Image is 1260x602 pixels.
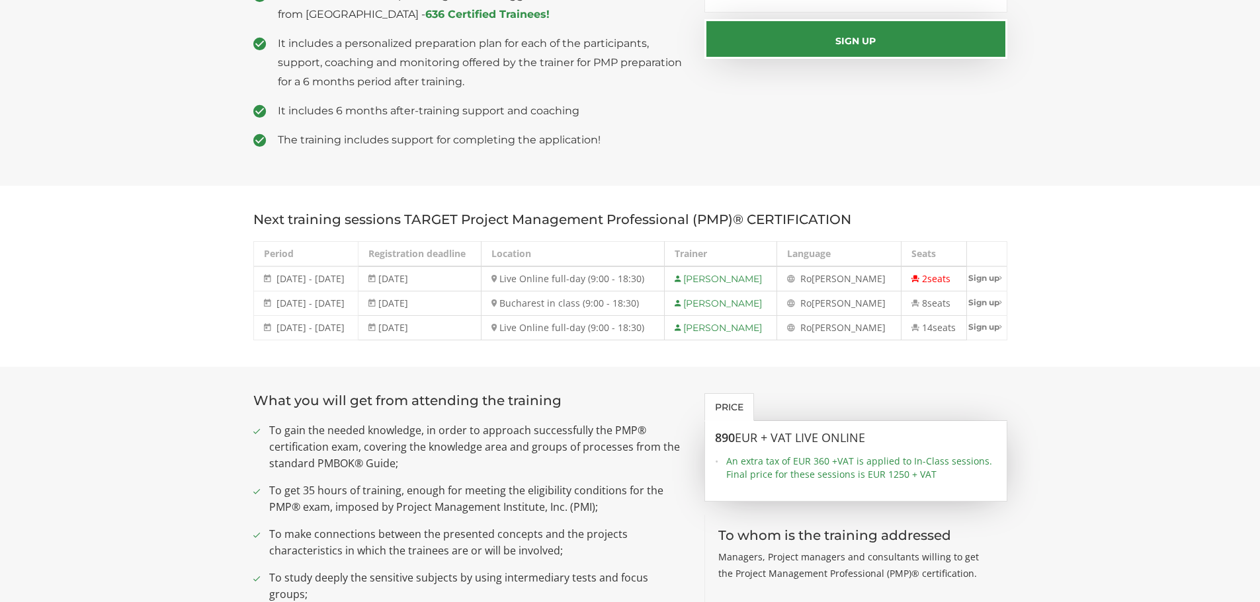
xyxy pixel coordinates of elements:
span: Ro [800,297,812,309]
span: To get 35 hours of training, enough for meeting the eligibility conditions for the PMP® exam, imp... [269,482,685,515]
span: [DATE] - [DATE] [276,321,345,334]
td: [PERSON_NAME] [665,316,777,340]
th: Location [482,242,665,267]
span: [DATE] - [DATE] [276,272,345,285]
span: An extra tax of EUR 360 +VAT is applied to In-Class sessions. Final price for these sessions is E... [726,455,997,481]
p: Managers, Project managers and consultants willing to get the Project Management Professional (PM... [718,548,994,582]
span: It includes a personalized preparation plan for each of the participants, support, coaching and m... [278,34,685,91]
td: [DATE] [358,291,482,316]
td: Live Online full-day (9:00 - 18:30) [482,266,665,291]
h3: What you will get from attending the training [253,393,685,408]
span: [PERSON_NAME] [812,297,886,309]
th: Period [253,242,358,267]
span: Ro [800,272,812,285]
span: To gain the needed knowledge, in order to approach successfully the PMP® certification exam, cove... [269,422,685,472]
span: seats [933,321,956,334]
button: Sign up [704,19,1007,59]
h3: To whom is the training addressed [718,528,994,543]
h3: 890 [715,432,997,445]
span: seats [927,297,950,309]
td: [PERSON_NAME] [665,291,777,316]
span: EUR + VAT LIVE ONLINE [735,430,865,445]
a: Sign up [967,267,1007,289]
a: 636 Certified Trainees! [425,8,550,20]
span: seats [927,272,950,285]
span: To make connections between the presented concepts and the projects characteristics in which the ... [269,526,685,559]
td: 8 [901,291,966,316]
span: It includes 6 months after-training support and coaching [278,101,685,120]
a: Price [704,393,754,421]
span: [PERSON_NAME] [812,321,886,334]
th: Seats [901,242,966,267]
td: 2 [901,266,966,291]
span: Ro [800,321,812,334]
td: 14 [901,316,966,340]
td: [DATE] [358,266,482,291]
h3: Next training sessions TARGET Project Management Professional (PMP)® CERTIFICATION [253,212,1007,227]
td: Bucharest in class (9:00 - 18:30) [482,291,665,316]
th: Language [777,242,901,267]
td: [DATE] [358,316,482,340]
td: [PERSON_NAME] [665,266,777,291]
span: [DATE] - [DATE] [276,297,345,309]
a: Sign up [967,316,1007,338]
th: Trainer [665,242,777,267]
th: Registration deadline [358,242,482,267]
td: Live Online full-day (9:00 - 18:30) [482,316,665,340]
a: Sign up [967,291,1007,313]
span: The training includes support for completing the application! [278,130,685,149]
span: [PERSON_NAME] [812,272,886,285]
